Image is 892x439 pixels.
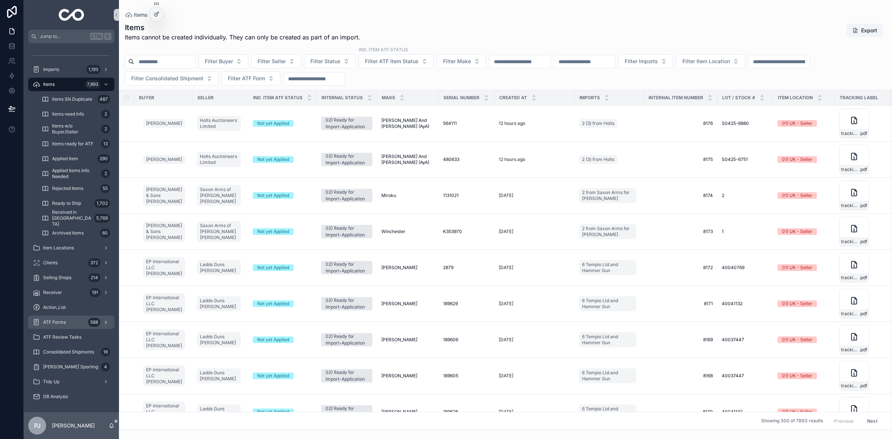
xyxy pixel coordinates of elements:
[28,286,114,299] a: Receiver191
[579,188,636,203] a: 2 from Saxon Arms for [PERSON_NAME]
[326,153,368,166] div: 02) Ready for Import-Application
[257,336,289,343] div: Not yet Applied
[579,296,636,311] a: 6 Tempio Ltd and Hammer Gun
[839,181,886,210] a: tracking_label.pdf
[579,119,617,128] a: 2 (3) from Holts
[143,117,188,129] a: [PERSON_NAME]
[682,58,730,65] span: Filter Item Location
[359,46,408,53] label: ind. Item ATF Status
[143,256,188,280] a: EP International LLC [PERSON_NAME]
[443,58,471,65] span: Filter Make
[37,197,114,210] a: Ready to Ship1,702
[859,347,867,353] span: .pdf
[28,241,114,255] a: Item Locations
[222,71,280,85] button: Select Button
[782,228,812,235] div: 01) UK - Seller
[200,154,238,165] span: Holts Auctioneers Limited
[579,331,639,349] a: 6 Tempio Ltd and Hammer Gun
[381,337,417,343] span: [PERSON_NAME]
[143,220,188,243] a: [PERSON_NAME] & Sons [PERSON_NAME]
[197,368,241,383] a: Ladds Guns [PERSON_NAME]
[579,224,636,239] a: 2 from Saxon Arms for [PERSON_NAME]
[253,120,312,127] a: Not yet Applied
[321,189,372,202] a: 02) Ready for Import-Application
[200,298,238,310] span: Ladds Guns [PERSON_NAME]
[43,290,62,296] span: Receiver
[381,265,434,271] a: [PERSON_NAME]
[253,264,312,271] a: Not yet Applied
[197,331,244,349] a: Ladds Guns [PERSON_NAME]
[676,54,745,68] button: Select Button
[146,259,182,277] span: EP International LLC [PERSON_NAME]
[59,9,84,21] img: App logo
[200,223,238,241] span: Saxon Arms of [PERSON_NAME] [PERSON_NAME]
[841,239,859,245] span: tracking_label
[257,264,289,271] div: Not yet Applied
[52,156,78,162] span: Applied Item
[52,123,98,135] span: Items w/o Buyer/Seller
[43,67,59,72] span: Imports
[143,328,188,352] a: EP International LLC [PERSON_NAME]
[28,316,114,329] a: ATF Forms588
[443,337,490,343] a: 189606
[97,95,110,104] div: 487
[143,365,185,386] a: EP International LLC [PERSON_NAME]
[197,185,241,206] a: Saxon Arms of [PERSON_NAME] [PERSON_NAME]
[40,33,87,39] span: Jump to...
[839,289,886,319] a: tracking_label.pdf
[197,295,244,313] a: Ladds Guns [PERSON_NAME]
[579,367,639,385] a: 6 Tempio Ltd and Hammer Gun
[579,155,617,164] a: 2 (3) from Holts
[579,332,636,347] a: 6 Tempio Ltd and Hammer Gun
[304,54,356,68] button: Select Button
[197,332,241,347] a: Ladds Guns [PERSON_NAME]
[722,229,724,235] span: 1
[28,271,114,284] a: Selling Shops214
[722,265,769,271] a: 40040769
[125,71,219,85] button: Select Button
[97,154,110,163] div: 290
[443,301,490,307] a: 189629
[100,229,110,238] div: 60
[258,58,286,65] span: Filter Seller
[582,226,633,238] span: 2 from Saxon Arms for [PERSON_NAME]
[326,261,368,274] div: 02) Ready for Import-Application
[43,304,66,310] span: Action_List
[326,189,368,202] div: 02) Ready for Import-Application
[143,292,188,316] a: EP International LLC [PERSON_NAME]
[28,63,114,76] a: Imports1,193
[43,349,94,355] span: Consolidated Shipments
[94,199,110,208] div: 1,702
[205,58,233,65] span: Filter Buyer
[88,258,100,267] div: 372
[443,193,459,198] span: 1131021
[841,167,859,172] span: tracking_label
[43,334,81,340] span: ATF Review Tasks
[579,295,639,313] a: 6 Tempio Ltd and Hammer Gun
[321,225,372,238] a: 02) Ready for Import-Application
[582,370,633,382] span: 6 Tempio Ltd and Hammer Gun
[443,265,490,271] a: 2879
[839,217,886,246] a: tracking_label.pdf
[648,265,713,271] span: 8172
[841,130,859,136] span: tracking_label
[579,368,636,383] a: 6 Tempio Ltd and Hammer Gun
[43,275,71,281] span: Selling Shops
[381,193,434,198] a: Miroku
[101,125,110,133] div: 2
[841,347,859,353] span: tracking_label
[257,156,289,163] div: Not yet Applied
[253,192,312,199] a: Not yet Applied
[197,260,241,275] a: Ladds Guns [PERSON_NAME]
[499,156,570,162] a: 12 hours ago
[443,229,462,235] span: K353970
[125,11,148,19] a: Items
[443,265,453,271] span: 2879
[52,96,92,102] span: Items SN Duplicate
[197,367,244,385] a: Ladds Guns [PERSON_NAME]
[143,119,185,128] a: [PERSON_NAME]
[143,364,188,388] a: EP International LLC [PERSON_NAME]
[143,184,188,207] a: [PERSON_NAME] & Sons [PERSON_NAME]
[579,154,639,165] a: 2 (3) from Holts
[839,361,886,391] a: tracking_label.pdf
